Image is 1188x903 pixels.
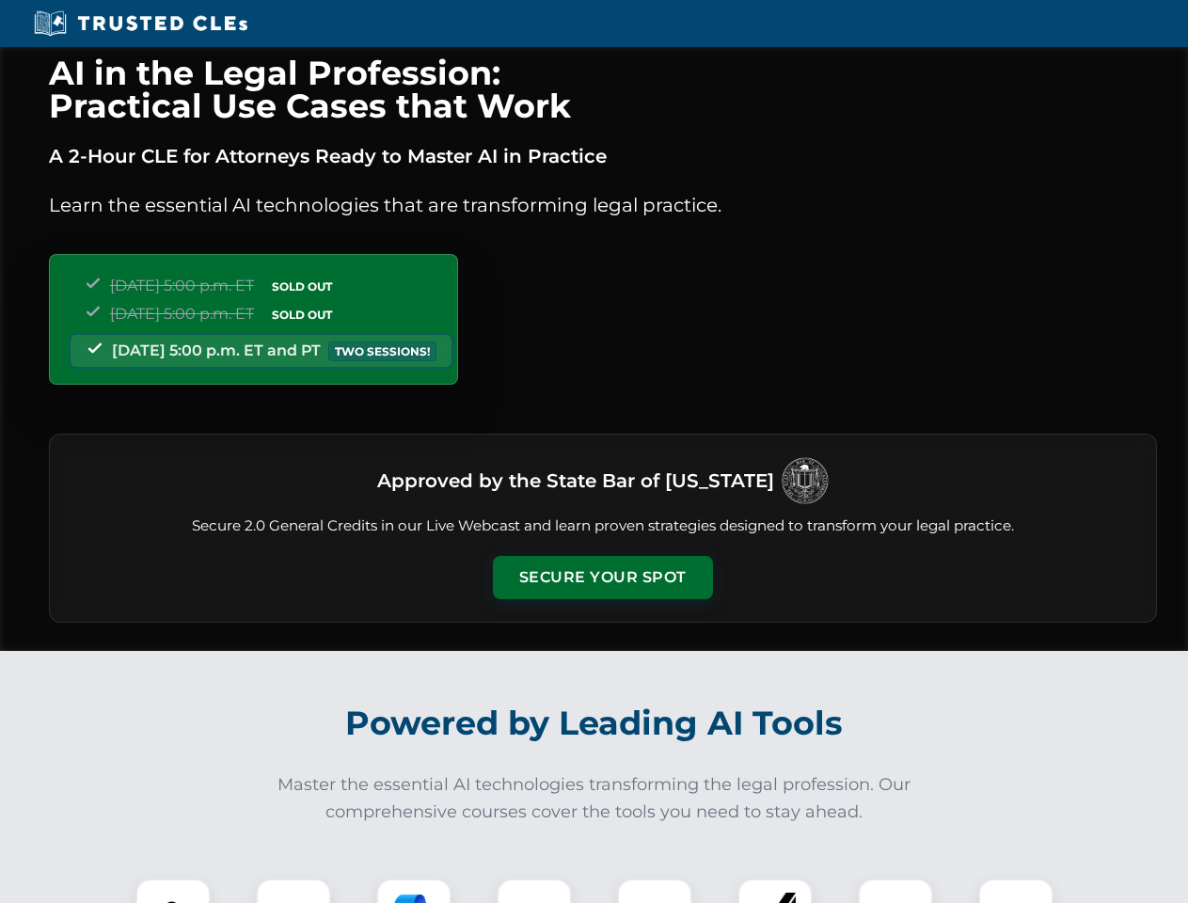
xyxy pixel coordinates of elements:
p: Learn the essential AI technologies that are transforming legal practice. [49,190,1157,220]
h2: Powered by Leading AI Tools [73,690,1116,756]
p: A 2-Hour CLE for Attorneys Ready to Master AI in Practice [49,141,1157,171]
img: Trusted CLEs [28,9,253,38]
span: [DATE] 5:00 p.m. ET [110,305,254,323]
p: Secure 2.0 General Credits in our Live Webcast and learn proven strategies designed to transform ... [72,515,1133,537]
h1: AI in the Legal Profession: Practical Use Cases that Work [49,56,1157,122]
button: Secure Your Spot [493,556,713,599]
span: SOLD OUT [265,305,339,325]
span: SOLD OUT [265,277,339,296]
h3: Approved by the State Bar of [US_STATE] [377,464,774,498]
span: [DATE] 5:00 p.m. ET [110,277,254,294]
img: Logo [782,457,829,504]
p: Master the essential AI technologies transforming the legal profession. Our comprehensive courses... [265,771,924,826]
